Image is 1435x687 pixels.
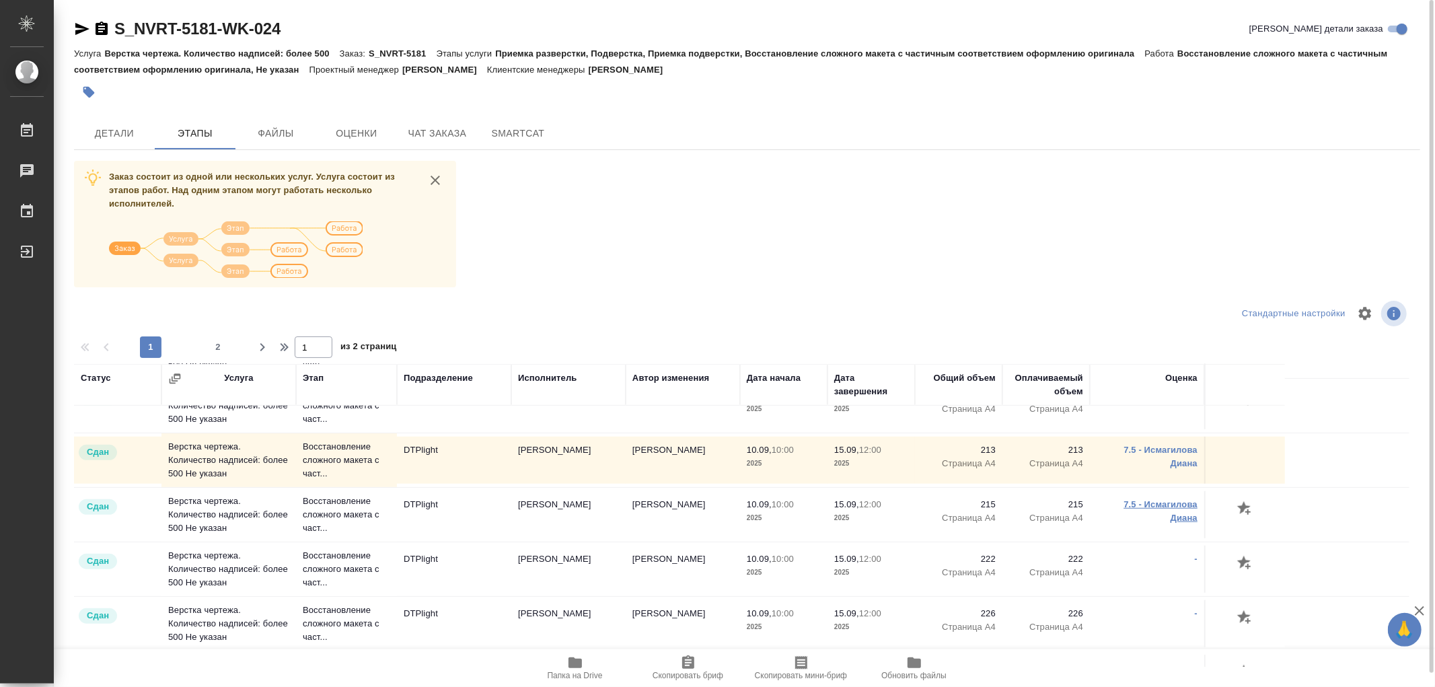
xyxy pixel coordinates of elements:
[548,671,603,680] span: Папка на Drive
[1195,608,1198,618] a: -
[397,546,511,593] td: DTPlight
[207,336,229,358] button: 2
[922,402,996,416] p: Страница А4
[163,125,227,142] span: Этапы
[1009,402,1083,416] p: Страница А4
[114,20,281,38] a: S_NVRT-5181-WK-024
[745,649,858,687] button: Скопировать мини-бриф
[437,48,496,59] p: Этапы услуги
[653,671,723,680] span: Скопировать бриф
[859,608,881,618] p: 12:00
[404,371,473,385] div: Подразделение
[1234,607,1257,630] button: Добавить оценку
[87,609,109,622] p: Сдан
[881,671,947,680] span: Обновить файлы
[74,77,104,107] button: Добавить тэг
[1381,301,1409,326] span: Посмотреть информацию
[859,554,881,564] p: 12:00
[369,48,436,59] p: S_NVRT-5181
[161,542,296,596] td: Верстка чертежа. Количество надписей: более 500 Не указан
[834,511,908,525] p: 2025
[626,546,740,593] td: [PERSON_NAME]
[922,457,996,470] p: Страница А4
[425,170,445,190] button: close
[1009,607,1083,620] p: 226
[922,566,996,579] p: Страница А4
[94,21,110,37] button: Скопировать ссылку
[207,340,229,354] span: 2
[859,445,881,455] p: 12:00
[303,440,390,480] p: Восстановление сложного макета с част...
[518,371,577,385] div: Исполнитель
[1239,303,1349,324] div: split button
[1009,498,1083,511] p: 215
[1349,297,1381,330] span: Настроить таблицу
[834,608,859,618] p: 15.09,
[168,372,182,386] button: Сгруппировать
[1234,498,1257,521] button: Добавить оценку
[340,338,397,358] span: из 2 страниц
[397,600,511,647] td: DTPlight
[772,499,794,509] p: 10:00
[303,371,324,385] div: Этап
[834,371,908,398] div: Дата завершения
[1249,22,1383,36] span: [PERSON_NAME] детали заказа
[858,649,971,687] button: Обновить файлы
[87,500,109,513] p: Сдан
[632,649,745,687] button: Скопировать бриф
[772,608,794,618] p: 10:00
[859,499,881,509] p: 12:00
[1009,620,1083,634] p: Страница А4
[747,620,821,634] p: 2025
[922,511,996,525] p: Страница А4
[747,445,772,455] p: 10.09,
[747,402,821,416] p: 2025
[303,549,390,589] p: Восстановление сложного макета с част...
[405,125,470,142] span: Чат заказа
[1144,48,1177,59] p: Работа
[87,445,109,459] p: Сдан
[82,125,147,142] span: Детали
[340,48,369,59] p: Заказ:
[1124,445,1198,468] a: 7.5 - Исмагилова Диана
[81,371,111,385] div: Статус
[922,620,996,634] p: Страница А4
[309,65,402,75] p: Проектный менеджер
[747,511,821,525] p: 2025
[626,437,740,484] td: [PERSON_NAME]
[834,499,859,509] p: 15.09,
[87,554,109,568] p: Сдан
[303,495,390,535] p: Восстановление сложного макета с част...
[626,600,740,647] td: [PERSON_NAME]
[1234,661,1257,684] button: Добавить оценку
[1124,499,1198,523] a: 7.5 - Исмагилова Диана
[934,371,996,385] div: Общий объем
[1009,566,1083,579] p: Страница А4
[922,498,996,511] p: 215
[626,491,740,538] td: [PERSON_NAME]
[1393,616,1416,644] span: 🙏
[74,48,104,59] p: Услуга
[511,546,626,593] td: [PERSON_NAME]
[834,620,908,634] p: 2025
[511,600,626,647] td: [PERSON_NAME]
[834,554,859,564] p: 15.09,
[74,21,90,37] button: Скопировать ссылку для ЯМессенджера
[244,125,308,142] span: Файлы
[161,488,296,542] td: Верстка чертежа. Количество надписей: более 500 Не указан
[747,566,821,579] p: 2025
[1009,443,1083,457] p: 213
[1195,554,1198,564] a: -
[1009,511,1083,525] p: Страница А4
[922,443,996,457] p: 213
[161,433,296,487] td: Верстка чертежа. Количество надписей: более 500 Не указан
[834,402,908,416] p: 2025
[747,457,821,470] p: 2025
[1234,552,1257,575] button: Добавить оценку
[1388,613,1422,647] button: 🙏
[632,371,709,385] div: Автор изменения
[922,552,996,566] p: 222
[1165,371,1198,385] div: Оценка
[834,457,908,470] p: 2025
[772,445,794,455] p: 10:00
